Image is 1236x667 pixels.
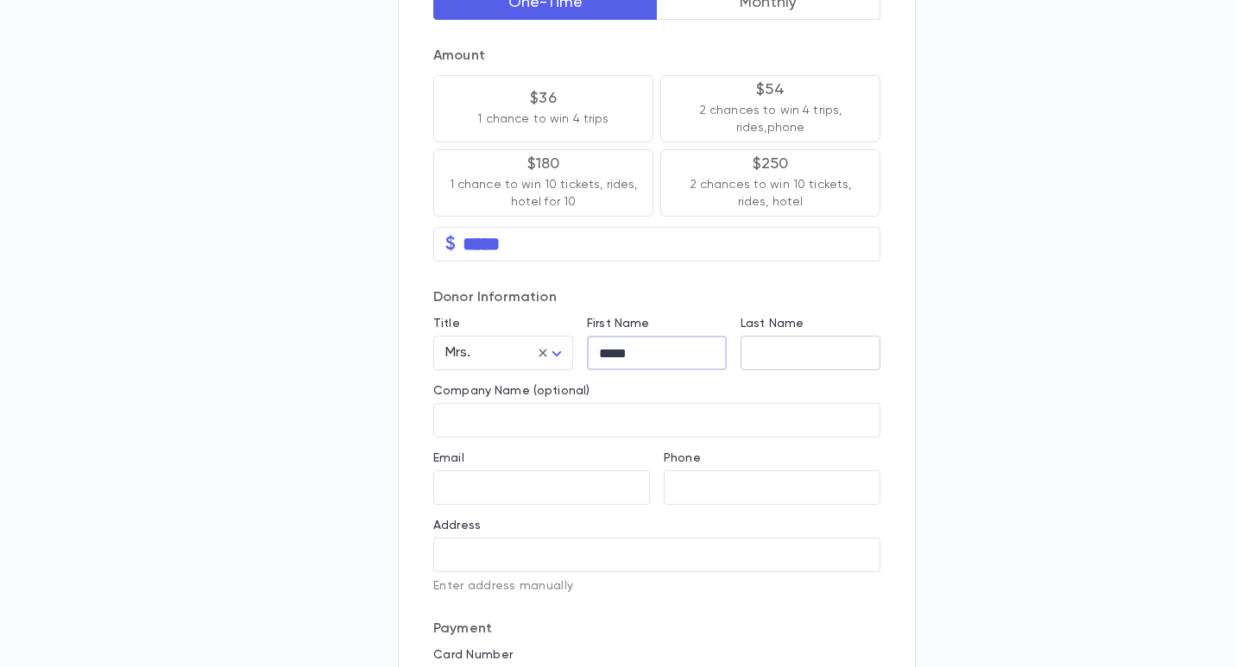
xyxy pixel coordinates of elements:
button: $361 chance to win 4 trips [433,75,653,142]
p: 1 chance to win 4 trips [477,110,609,128]
p: Donor Information [433,289,880,306]
p: $ [445,236,456,253]
p: 1 chance to win 10 tickets, rides, hotel for 10 [448,176,639,211]
button: $542 chances to win 4 trips, rides,phone [660,75,880,142]
p: Payment [433,620,880,638]
label: Company Name (optional) [433,384,590,398]
p: $180 [527,155,560,173]
p: $250 [753,155,789,173]
button: $1801 chance to win 10 tickets, rides, hotel for 10 [433,149,653,217]
label: First Name [587,317,649,330]
p: $36 [530,90,557,107]
p: Enter address manually [433,579,880,593]
label: Address [433,519,481,532]
button: $2502 chances to win 10 tickets, rides, hotel [660,149,880,217]
label: Email [433,451,464,465]
label: Title [433,317,460,330]
label: Last Name [741,317,804,330]
p: $54 [756,81,785,98]
p: 2 chances to win 4 trips, rides,phone [675,102,866,136]
label: Phone [664,451,701,465]
span: Mrs. [445,346,471,360]
p: 2 chances to win 10 tickets, rides, hotel [675,176,866,211]
div: Mrs. [433,337,573,370]
p: Card Number [433,648,880,662]
p: Amount [433,47,880,65]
